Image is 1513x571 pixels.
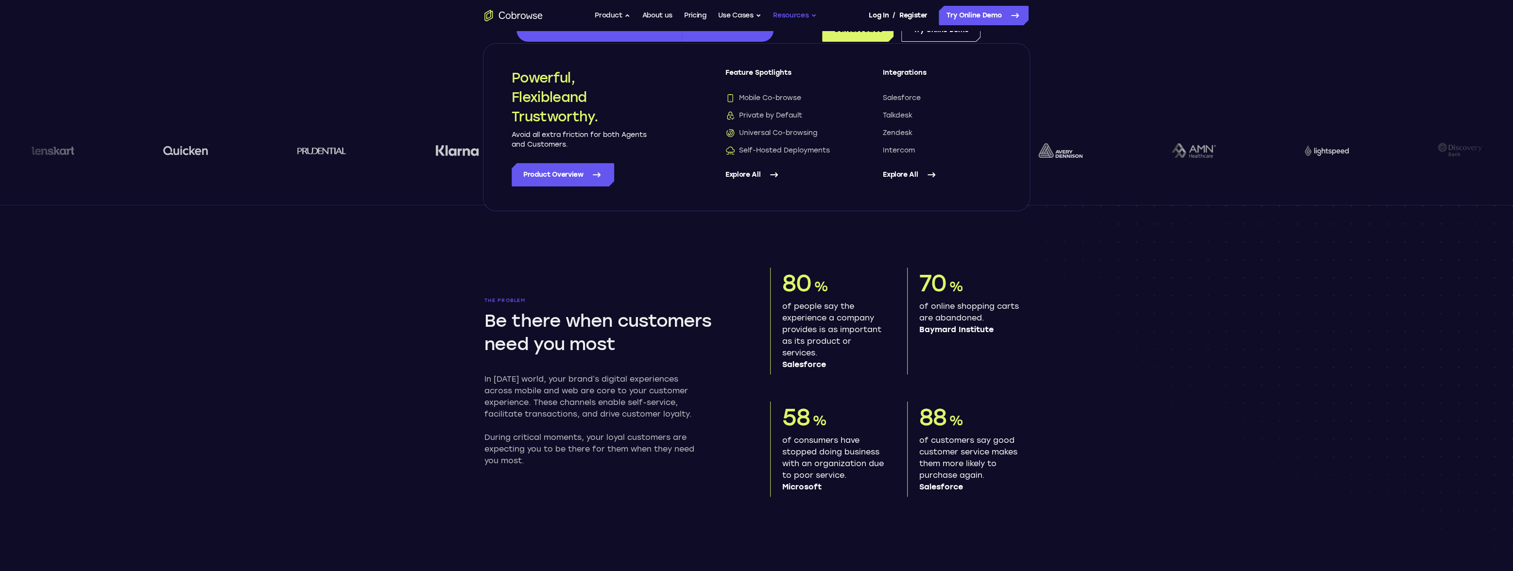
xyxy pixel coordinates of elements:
span: % [949,412,963,429]
a: Intercom [883,146,1001,155]
span: Talkdesk [883,111,912,120]
a: Log In [869,6,888,25]
a: Zendesk [883,128,1001,138]
p: During critical moments, your loyal customers are expecting you to be there for them when they ne... [484,432,704,467]
span: / [893,10,895,21]
p: In [DATE] world, your brand’s digital experiences across mobile and web are core to your customer... [484,373,704,420]
p: of people say the experience a company provides is as important as its product or services. [782,301,884,370]
span: % [812,412,826,429]
a: Try Online Demo [939,6,1029,25]
a: Self-Hosted DeploymentsSelf-Hosted Deployments [725,146,844,155]
h2: Be there when customers need you most [484,309,739,356]
span: Zendesk [883,128,912,138]
a: Universal Co-browsingUniversal Co-browsing [725,128,844,138]
img: Mobile Co-browse [725,93,735,103]
span: Integrations [883,68,1001,85]
p: of customers say good customer service makes them more likely to purchase again. [919,435,1021,493]
span: 70 [919,269,946,297]
span: Salesforce [782,359,884,370]
span: Microsoft [782,481,884,493]
span: Mobile Co-browse [725,93,801,103]
h2: Powerful, Flexible and Trustworthy. [512,68,648,126]
a: Pricing [684,6,706,25]
span: Salesforce [883,93,921,103]
span: Feature Spotlights [725,68,844,85]
span: Intercom [883,146,915,155]
span: Private by Default [725,111,802,120]
img: Klarna [435,145,479,156]
span: 58 [782,403,810,431]
a: Explore All [725,163,844,186]
p: of online shopping carts are abandoned. [919,301,1021,336]
button: Product [595,6,631,25]
a: Talkdesk [883,111,1001,120]
span: Baymard Institute [919,324,1021,336]
span: 88 [919,403,946,431]
button: Resources [773,6,817,25]
img: Self-Hosted Deployments [725,146,735,155]
img: Private by Default [725,111,735,120]
a: Salesforce [883,93,1001,103]
button: Use Cases [718,6,761,25]
a: Mobile Co-browseMobile Co-browse [725,93,844,103]
a: Register [899,6,928,25]
img: avery-dennison [1038,143,1083,158]
a: About us [642,6,672,25]
img: prudential [297,147,346,154]
img: quicken [163,143,208,158]
span: Universal Co-browsing [725,128,817,138]
span: Self-Hosted Deployments [725,146,830,155]
span: 80 [782,269,811,297]
a: Private by DefaultPrivate by Default [725,111,844,120]
span: % [814,278,828,295]
span: Salesforce [919,481,1021,493]
a: Product Overview [512,163,614,186]
p: of consumers have stopped doing business with an organization due to poor service. [782,435,884,493]
a: Go to the home page [484,10,543,21]
img: AMN Healthcare [1171,143,1216,158]
p: Avoid all extra friction for both Agents and Customers. [512,130,648,150]
p: The problem [484,298,743,303]
img: Universal Co-browsing [725,128,735,138]
img: Lightspeed [1305,145,1349,155]
a: Explore All [883,163,1001,186]
span: % [949,278,963,295]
